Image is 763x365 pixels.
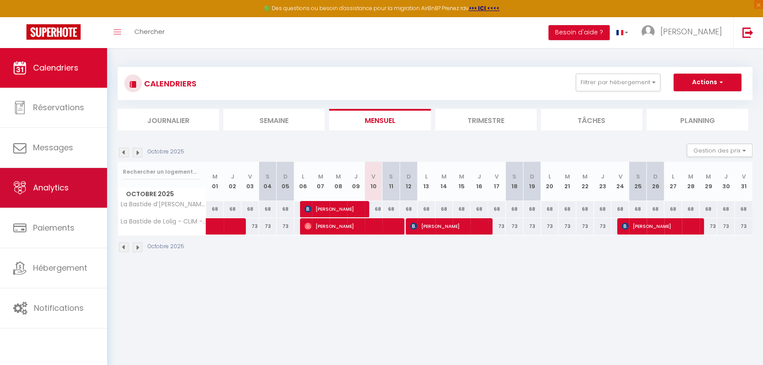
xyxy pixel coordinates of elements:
th: 07 [312,162,330,201]
abbr: S [512,172,516,181]
div: 68 [365,201,382,217]
p: Octobre 2025 [148,242,184,251]
button: Gestion des prix [687,144,752,157]
div: 73 [559,218,576,235]
th: 01 [206,162,224,201]
div: 68 [717,201,735,217]
th: 30 [717,162,735,201]
span: Notifications [34,302,84,313]
th: 02 [224,162,241,201]
div: 68 [541,201,559,217]
span: La Bastide d’[PERSON_NAME] - CLIM - WIFI [119,201,207,208]
li: Mensuel [329,109,430,130]
li: Journalier [118,109,219,130]
div: 68 [224,201,241,217]
th: 20 [541,162,559,201]
abbr: M [706,172,711,181]
span: Paiements [33,222,74,233]
span: [PERSON_NAME] [660,26,722,37]
abbr: J [601,172,604,181]
li: Tâches [541,109,642,130]
a: Chercher [128,17,171,48]
th: 28 [682,162,700,201]
div: 73 [488,218,506,235]
h3: CALENDRIERS [142,74,196,93]
div: 68 [259,201,277,217]
p: Octobre 2025 [148,148,184,156]
th: 26 [647,162,664,201]
abbr: V [371,172,375,181]
div: 68 [664,201,682,217]
th: 11 [382,162,400,201]
abbr: J [354,172,358,181]
abbr: L [672,172,674,181]
span: Réservations [33,102,84,113]
button: Filtrer par hébergement [576,74,660,91]
th: 10 [365,162,382,201]
div: 68 [241,201,259,217]
a: ... [PERSON_NAME] [635,17,733,48]
button: Besoin d'aide ? [548,25,610,40]
th: 14 [435,162,453,201]
span: [PERSON_NAME] [304,201,363,217]
span: [PERSON_NAME] [304,218,398,235]
abbr: M [212,172,218,181]
div: 73 [506,218,523,235]
div: 68 [559,201,576,217]
div: 73 [277,218,294,235]
input: Rechercher un logement... [123,164,201,180]
abbr: D [653,172,658,181]
span: Octobre 2025 [118,188,206,201]
div: 68 [435,201,453,217]
div: 68 [576,201,594,217]
th: 13 [418,162,435,201]
div: 68 [418,201,435,217]
abbr: M [582,172,588,181]
abbr: V [495,172,499,181]
a: >>> ICI <<<< [469,4,500,12]
div: 68 [523,201,541,217]
div: 73 [576,218,594,235]
span: Hébergement [33,262,87,273]
div: 68 [277,201,294,217]
li: Trimestre [435,109,537,130]
span: La Bastide de Lolig - CLIM - WiFi [119,218,207,225]
th: 06 [294,162,312,201]
div: 68 [735,201,752,217]
abbr: D [530,172,534,181]
th: 25 [629,162,647,201]
img: logout [742,27,753,38]
th: 21 [559,162,576,201]
span: [PERSON_NAME] [410,218,486,235]
abbr: L [425,172,428,181]
th: 24 [611,162,629,201]
div: 68 [682,201,700,217]
li: Planning [647,109,748,130]
span: Calendriers [33,62,78,73]
th: 31 [735,162,752,201]
th: 17 [488,162,506,201]
div: 73 [700,218,717,235]
div: 73 [523,218,541,235]
th: 12 [400,162,418,201]
th: 09 [347,162,365,201]
th: 23 [594,162,611,201]
button: Actions [674,74,741,91]
div: 73 [717,218,735,235]
span: [PERSON_NAME] [622,218,698,235]
abbr: M [318,172,323,181]
th: 15 [453,162,470,201]
abbr: M [565,172,570,181]
div: 68 [611,201,629,217]
th: 27 [664,162,682,201]
div: 73 [594,218,611,235]
th: 18 [506,162,523,201]
span: Analytics [33,182,69,193]
abbr: V [742,172,746,181]
th: 03 [241,162,259,201]
div: 73 [735,218,752,235]
div: 68 [594,201,611,217]
abbr: L [548,172,551,181]
abbr: J [478,172,481,181]
span: Chercher [134,27,165,36]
